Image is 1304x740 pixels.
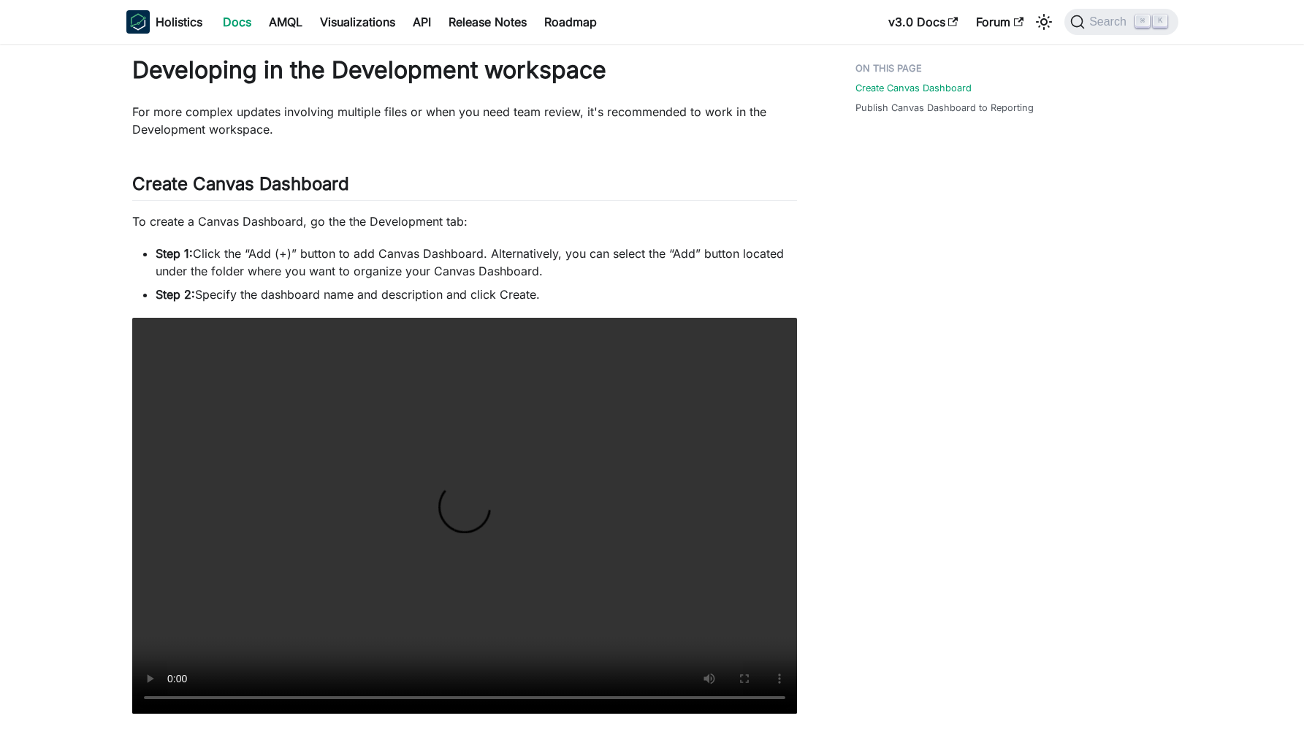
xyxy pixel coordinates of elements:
a: HolisticsHolistics [126,10,202,34]
kbd: K [1153,15,1167,28]
h2: Create Canvas Dashboard [132,173,797,201]
a: Docs [214,10,260,34]
kbd: ⌘ [1135,15,1150,28]
a: Create Canvas Dashboard [855,81,972,95]
li: Specify the dashboard name and description and click Create. [156,286,797,303]
a: Forum [967,10,1032,34]
a: AMQL [260,10,311,34]
a: API [404,10,440,34]
img: Holistics [126,10,150,34]
a: Visualizations [311,10,404,34]
a: Release Notes [440,10,535,34]
a: Publish Canvas Dashboard to Reporting [855,101,1034,115]
strong: Step 1: [156,246,193,261]
button: Search (Command+K) [1064,9,1178,35]
video: Your browser does not support embedding video, but you can . [132,318,797,714]
p: To create a Canvas Dashboard, go the the Development tab: [132,213,797,230]
button: Switch between dark and light mode (currently light mode) [1032,10,1056,34]
a: Roadmap [535,10,606,34]
h1: Developing in the Development workspace [132,56,797,85]
span: Search [1085,15,1135,28]
li: Click the “Add (+)” button to add Canvas Dashboard. Alternatively, you can select the “Add” butto... [156,245,797,280]
a: v3.0 Docs [880,10,967,34]
b: Holistics [156,13,202,31]
p: For more complex updates involving multiple files or when you need team review, it's recommended ... [132,103,797,138]
strong: Step 2: [156,287,195,302]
